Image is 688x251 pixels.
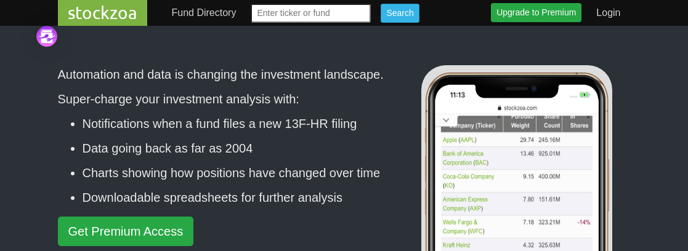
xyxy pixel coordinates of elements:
[491,3,581,22] a: Upgrade to Premium
[381,4,419,23] input: Search
[83,164,384,182] li: Charts showing how positions have changed over time
[591,1,625,25] a: Login
[58,65,384,84] p: Automation and data is changing the investment landscape.
[83,114,384,133] li: Notifications when a fund files a new 13F-HR filing
[58,217,194,246] a: Get Premium Access
[83,188,384,207] li: Downloadable spreadsheets for further analysis
[58,90,384,108] p: Super-charge your investment analysis with:
[83,139,384,157] li: Data going back as far as 2004
[251,4,371,23] input: Enter ticker or fund
[167,1,241,25] a: Fund Directory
